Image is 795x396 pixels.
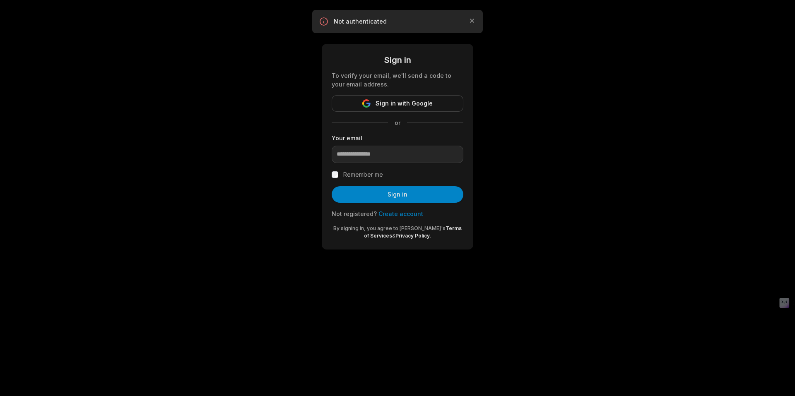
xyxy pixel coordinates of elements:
span: & [392,233,395,239]
span: . [430,233,431,239]
a: Privacy Policy [395,233,430,239]
button: Sign in [332,186,463,203]
span: Not registered? [332,210,377,217]
div: To verify your email, we'll send a code to your email address. [332,71,463,89]
button: Sign in with Google [332,95,463,112]
a: Terms of Services [364,225,462,239]
label: Your email [332,134,463,142]
p: Not authenticated [334,17,461,26]
label: Remember me [343,170,383,180]
span: or [388,118,407,127]
span: Sign in with Google [376,98,433,108]
div: Sign in [332,54,463,66]
span: By signing in, you agree to [PERSON_NAME]'s [333,225,446,231]
a: Create account [378,210,423,217]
